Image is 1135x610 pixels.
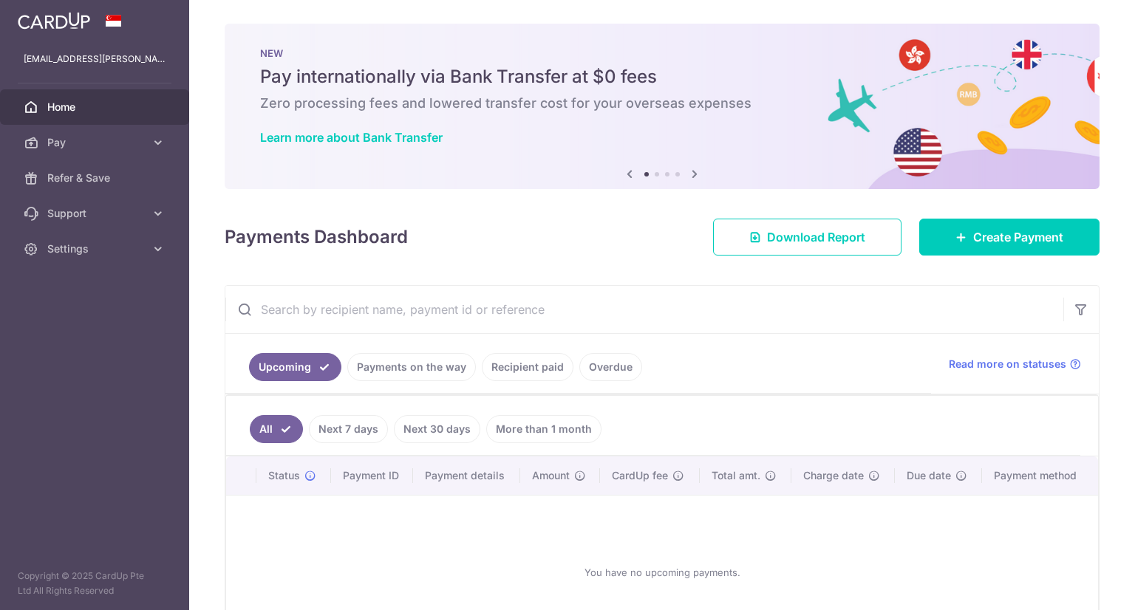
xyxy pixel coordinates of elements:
[47,135,145,150] span: Pay
[225,24,1100,189] img: Bank transfer banner
[260,95,1064,112] h6: Zero processing fees and lowered transfer cost for your overseas expenses
[47,100,145,114] span: Home
[612,468,668,483] span: CardUp fee
[249,353,341,381] a: Upcoming
[268,468,300,483] span: Status
[713,219,901,256] a: Download Report
[347,353,476,381] a: Payments on the way
[973,228,1063,246] span: Create Payment
[47,206,145,221] span: Support
[331,456,414,495] th: Payment ID
[225,286,1063,333] input: Search by recipient name, payment id or reference
[767,228,865,246] span: Download Report
[413,456,520,495] th: Payment details
[803,468,864,483] span: Charge date
[907,468,951,483] span: Due date
[260,130,443,145] a: Learn more about Bank Transfer
[532,468,570,483] span: Amount
[919,219,1100,256] a: Create Payment
[712,468,760,483] span: Total amt.
[949,357,1066,371] span: Read more on statuses
[47,171,145,185] span: Refer & Save
[18,12,90,30] img: CardUp
[24,52,166,66] p: [EMAIL_ADDRESS][PERSON_NAME][DOMAIN_NAME]
[949,357,1081,371] a: Read more on statuses
[482,353,573,381] a: Recipient paid
[394,415,480,443] a: Next 30 days
[309,415,388,443] a: Next 7 days
[579,353,642,381] a: Overdue
[260,47,1064,59] p: NEW
[486,415,601,443] a: More than 1 month
[982,456,1098,495] th: Payment method
[260,65,1064,89] h5: Pay internationally via Bank Transfer at $0 fees
[250,415,303,443] a: All
[47,241,145,256] span: Settings
[225,224,408,250] h4: Payments Dashboard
